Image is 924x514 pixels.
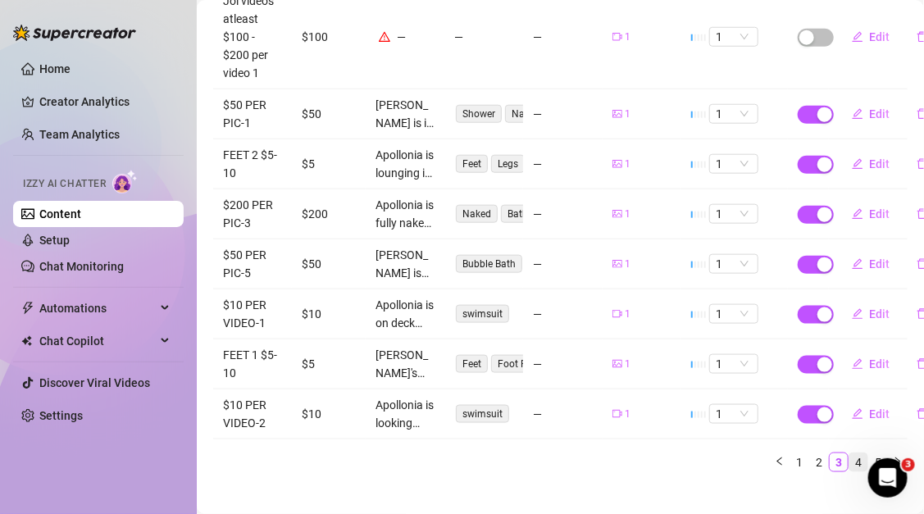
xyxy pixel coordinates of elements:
[292,289,366,339] td: $10
[839,351,904,377] button: Edit
[533,155,592,173] div: —
[376,296,435,332] div: Apollonia is on deck showing ass. Perfect for someone who wants to see her beautiful busty curves...
[893,457,903,466] span: right
[39,328,156,354] span: Chat Copilot
[505,105,547,123] span: Naked
[626,257,631,272] span: 1
[870,257,890,271] span: Edit
[612,209,622,219] span: picture
[809,453,829,472] li: 2
[830,453,848,471] a: 3
[213,189,292,239] td: $200 PER PIC-3
[533,405,592,423] div: —
[533,255,592,273] div: —
[491,355,554,373] span: Foot Fetish
[810,453,828,471] a: 2
[13,25,136,41] img: logo-BBDzfeDw.svg
[626,407,631,422] span: 1
[829,453,849,472] li: 3
[379,31,390,43] span: warning
[870,107,890,121] span: Edit
[716,28,752,46] span: 1
[775,457,785,466] span: left
[626,30,631,45] span: 1
[849,453,868,472] li: 4
[39,376,150,389] a: Discover Viral Videos
[21,302,34,315] span: thunderbolt
[626,307,631,322] span: 1
[852,308,863,320] span: edit
[902,458,915,471] span: 3
[292,339,366,389] td: $5
[213,339,292,389] td: FEET 1 $5-10
[39,128,120,141] a: Team Analytics
[626,357,631,372] span: 1
[533,105,592,123] div: —
[501,205,558,223] span: Bathroom
[292,139,366,189] td: $5
[716,305,752,323] span: 1
[716,155,752,173] span: 1
[869,453,887,471] a: 5
[839,24,904,50] button: Edit
[491,155,525,173] span: Legs
[839,151,904,177] button: Edit
[456,155,488,173] span: Feet
[376,196,435,232] div: Apollonia is fully naked in a steamy bathroom, covering her busty tits with one hand while her we...
[626,107,631,122] span: 1
[870,207,890,221] span: Edit
[292,239,366,289] td: $50
[213,289,292,339] td: $10 PER VIDEO-1
[376,396,435,432] div: Apollonia is looking sexy on beach in swimsuit. Perfect for someone who wants to see her beautifu...
[852,108,863,120] span: edit
[39,62,71,75] a: Home
[839,401,904,427] button: Edit
[852,358,863,370] span: edit
[612,109,622,119] span: picture
[456,255,522,273] span: Bubble Bath
[868,458,908,498] iframe: Intercom live chat
[626,157,631,172] span: 1
[852,158,863,170] span: edit
[376,146,435,182] div: Apollonia is lounging in a neon-lit room, her bare feet are the focus as they stretch out in fron...
[868,453,888,472] li: 5
[39,409,83,422] a: Settings
[376,96,435,132] div: [PERSON_NAME] is in the shower, completely naked with water cascading over her busty tits. Her ni...
[612,159,622,169] span: picture
[39,234,70,247] a: Setup
[716,255,752,273] span: 1
[870,30,890,43] span: Edit
[888,453,908,472] li: Next Page
[839,201,904,227] button: Edit
[612,309,622,319] span: video-camera
[39,207,81,221] a: Content
[790,453,809,472] li: 1
[770,453,790,472] li: Previous Page
[716,205,752,223] span: 1
[849,453,867,471] a: 4
[292,389,366,439] td: $10
[626,207,631,222] span: 1
[852,208,863,220] span: edit
[456,405,509,423] span: swimsuit
[39,260,124,273] a: Chat Monitoring
[612,359,622,369] span: picture
[870,307,890,321] span: Edit
[23,176,106,192] span: Izzy AI Chatter
[716,105,752,123] span: 1
[852,31,863,43] span: edit
[888,453,908,472] button: right
[456,305,509,323] span: swimsuit
[852,408,863,420] span: edit
[612,32,622,42] span: video-camera
[852,258,863,270] span: edit
[213,89,292,139] td: $50 PER PIC-1
[716,405,752,423] span: 1
[612,259,622,269] span: picture
[376,28,435,46] div: —
[770,453,790,472] button: left
[870,357,890,371] span: Edit
[456,355,488,373] span: Feet
[870,407,890,421] span: Edit
[533,355,592,373] div: —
